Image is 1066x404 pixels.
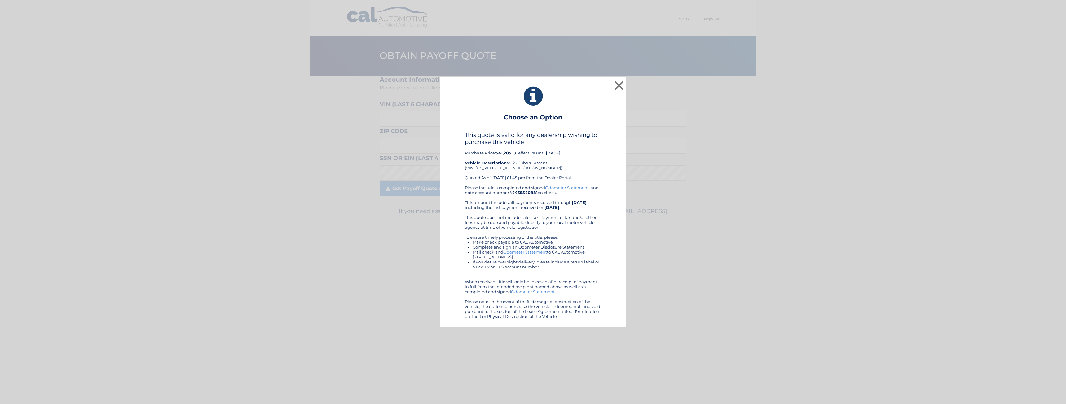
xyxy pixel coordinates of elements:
[473,240,601,245] li: Make check payable to CAL Automotive
[544,205,559,210] b: [DATE]
[465,132,601,185] div: Purchase Price: , effective until 2023 Subaru Ascent (VIN: [US_VEHICLE_IDENTIFICATION_NUMBER]) Qu...
[545,185,589,190] a: Odometer Statement
[509,190,538,195] b: 44455540881
[473,245,601,250] li: Complete and sign an Odometer Disclosure Statement
[613,79,625,92] button: ×
[473,259,601,269] li: If you desire overnight delivery, please include a return label or a Fed Ex or UPS account number.
[503,250,547,254] a: Odometer Statement
[504,114,562,124] h3: Choose an Option
[465,132,601,145] h4: This quote is valid for any dealership wishing to purchase this vehicle
[572,200,587,205] b: [DATE]
[546,150,561,155] b: [DATE]
[465,185,601,319] div: Please include a completed and signed , and note account number on check. This amount includes al...
[473,250,601,259] li: Mail check and to CAL Automotive, [STREET_ADDRESS]
[465,160,508,165] strong: Vehicle Description:
[496,150,516,155] b: $41,205.13
[511,289,555,294] a: Odometer Statement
